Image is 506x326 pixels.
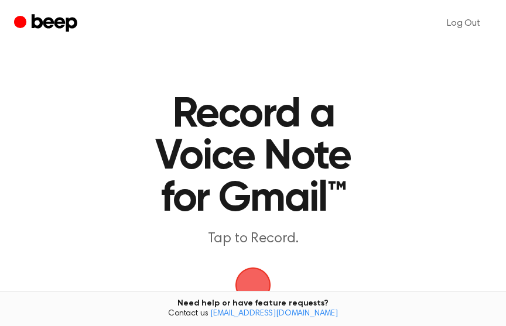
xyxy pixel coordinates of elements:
[210,310,338,318] a: [EMAIL_ADDRESS][DOMAIN_NAME]
[435,9,492,37] a: Log Out
[126,229,379,249] p: Tap to Record.
[126,94,379,220] h1: Record a Voice Note for Gmail™
[235,267,271,303] img: Beep Logo
[7,309,499,320] span: Contact us
[14,12,80,35] a: Beep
